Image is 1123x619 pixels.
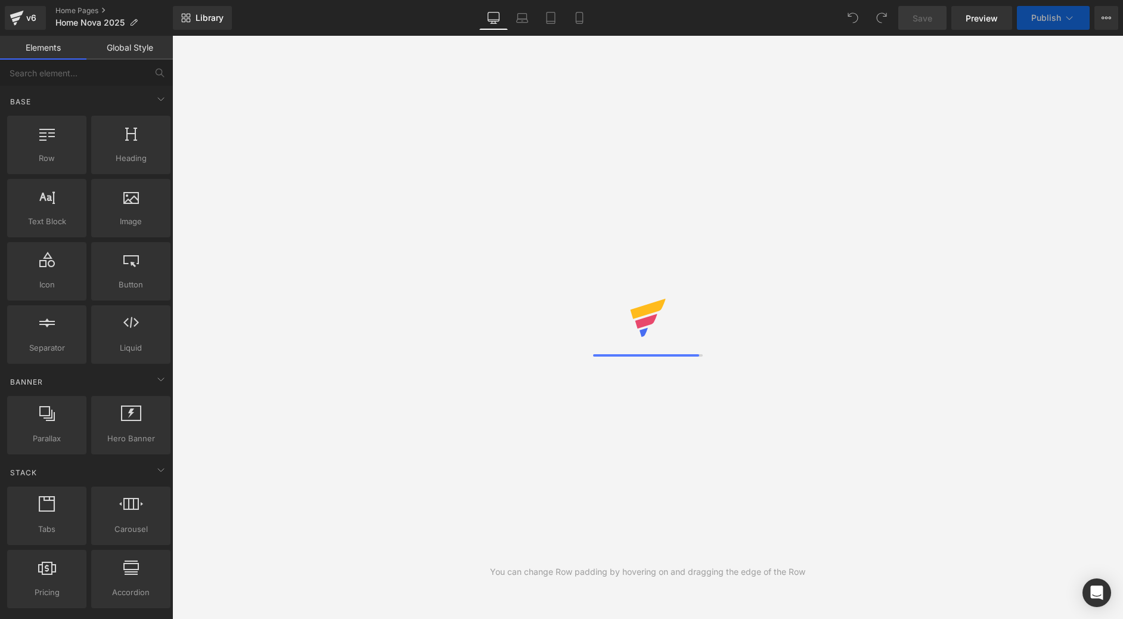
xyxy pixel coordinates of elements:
div: You can change Row padding by hovering on and dragging the edge of the Row [490,565,805,578]
span: Carousel [95,523,167,536]
div: Open Intercom Messenger [1082,578,1111,607]
span: Separator [11,342,83,354]
a: Laptop [508,6,536,30]
span: Preview [966,12,998,24]
span: Row [11,152,83,165]
span: Parallax [11,432,83,445]
button: Redo [870,6,894,30]
span: Save [913,12,932,24]
a: Tablet [536,6,565,30]
span: Liquid [95,342,167,354]
span: Accordion [95,586,167,599]
button: More [1094,6,1118,30]
button: Undo [841,6,865,30]
a: Preview [951,6,1012,30]
span: Publish [1031,13,1061,23]
span: Text Block [11,215,83,228]
div: v6 [24,10,39,26]
a: Home Pages [55,6,173,16]
span: Home Nova 2025 [55,18,125,27]
span: Icon [11,278,83,291]
span: Base [9,96,32,107]
button: Publish [1017,6,1090,30]
span: Button [95,278,167,291]
a: Desktop [479,6,508,30]
span: Tabs [11,523,83,536]
a: v6 [5,6,46,30]
a: Global Style [86,36,173,60]
span: Image [95,215,167,228]
span: Pricing [11,586,83,599]
span: Library [196,13,224,23]
span: Stack [9,467,38,478]
span: Heading [95,152,167,165]
a: New Library [173,6,232,30]
span: Banner [9,376,44,388]
span: Hero Banner [95,432,167,445]
a: Mobile [565,6,594,30]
